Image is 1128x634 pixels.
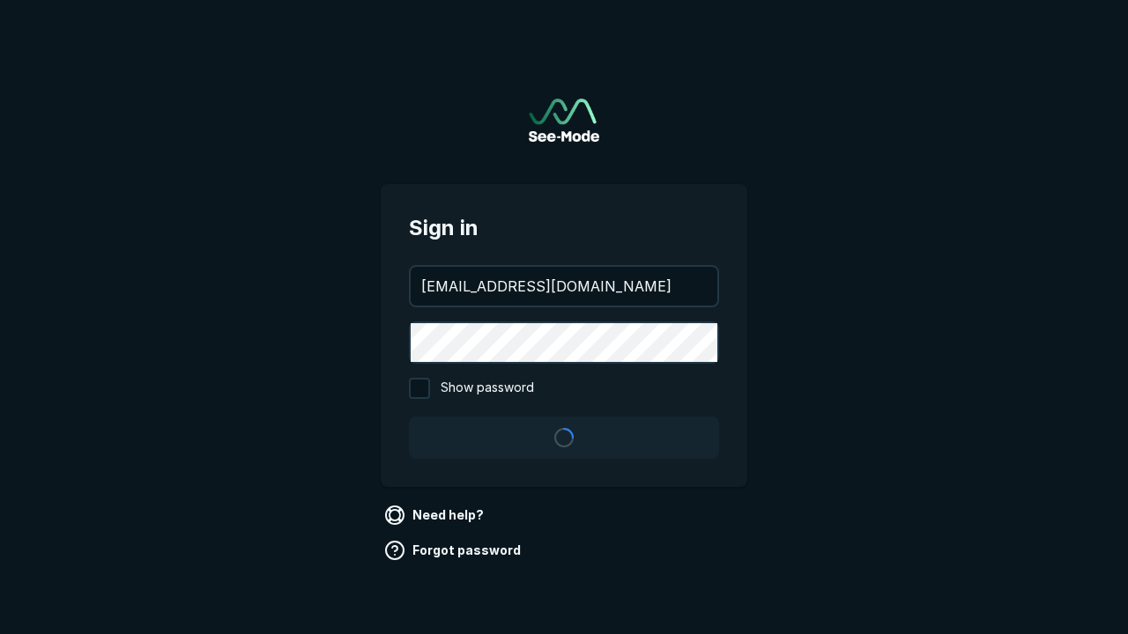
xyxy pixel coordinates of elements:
a: Need help? [381,501,491,529]
img: See-Mode Logo [529,99,599,142]
a: Go to sign in [529,99,599,142]
a: Forgot password [381,536,528,564]
span: Show password [441,378,534,399]
input: your@email.com [411,267,717,306]
span: Sign in [409,212,719,244]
